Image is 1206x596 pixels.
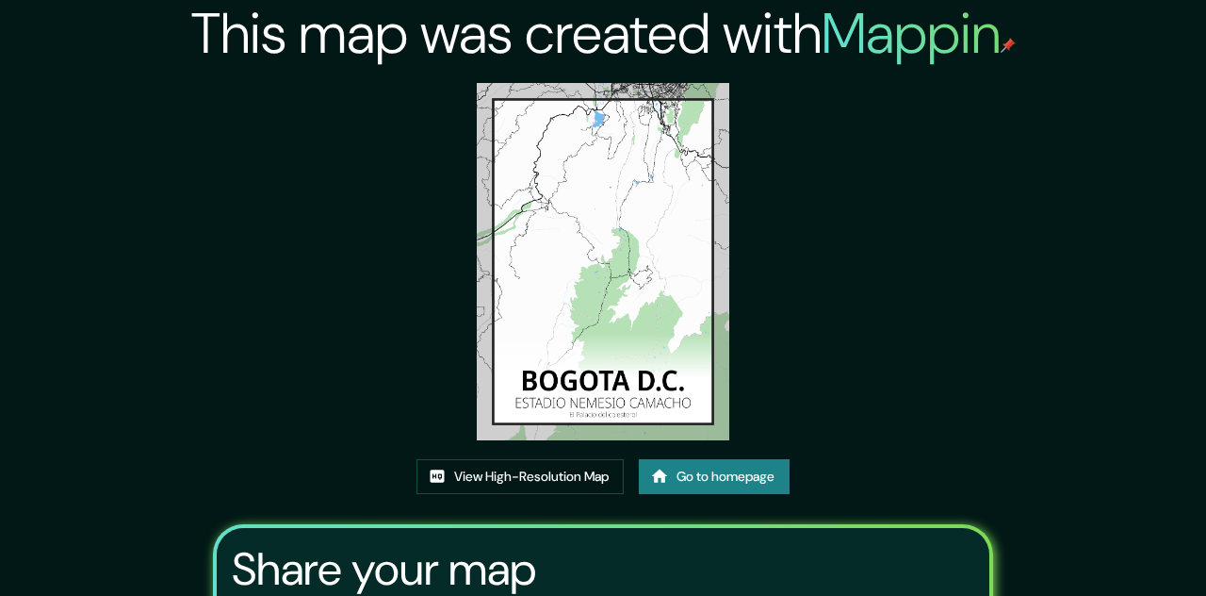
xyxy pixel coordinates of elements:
a: Go to homepage [639,459,790,494]
a: View High-Resolution Map [416,459,624,494]
h3: Share your map [232,543,536,596]
img: mappin-pin [1001,38,1016,53]
img: created-map [477,83,729,440]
